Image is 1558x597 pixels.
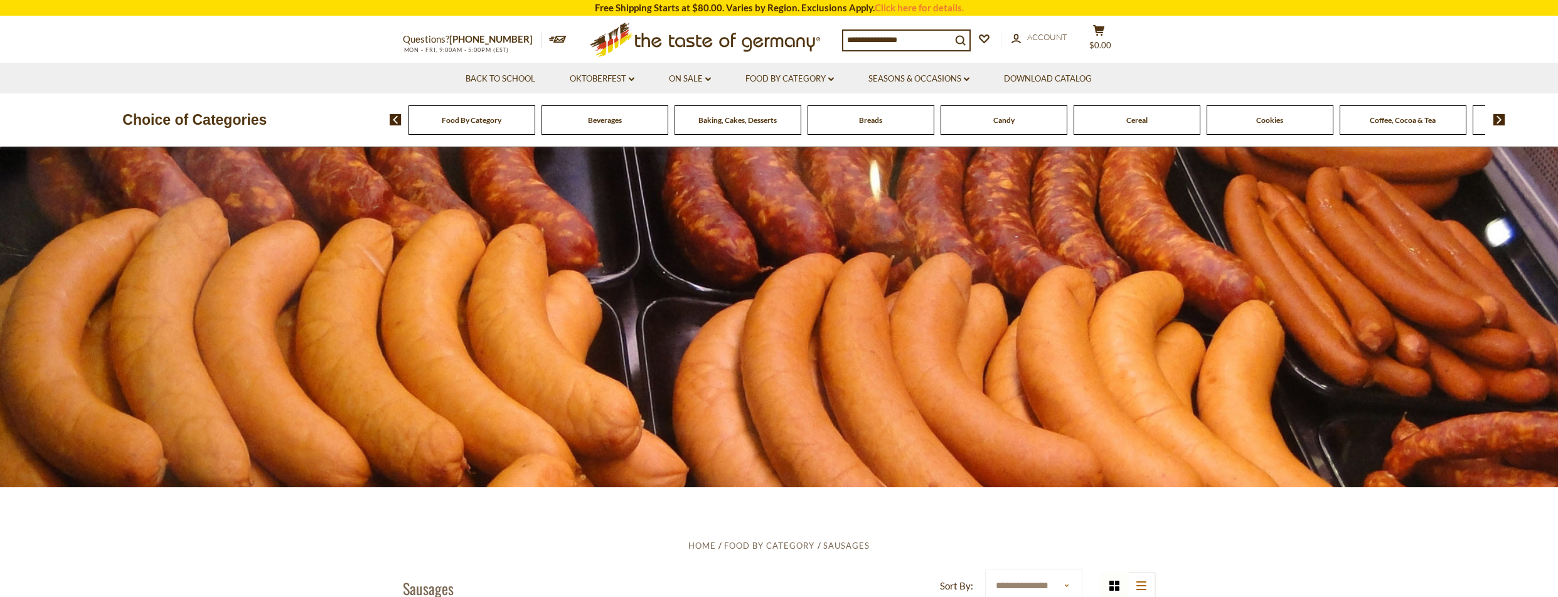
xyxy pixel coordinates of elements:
[1011,31,1067,45] a: Account
[390,114,402,125] img: previous arrow
[1493,114,1505,125] img: next arrow
[868,72,969,86] a: Seasons & Occasions
[1256,115,1283,125] a: Cookies
[859,115,882,125] a: Breads
[724,541,814,551] a: Food By Category
[688,541,716,551] a: Home
[442,115,501,125] a: Food By Category
[1004,72,1092,86] a: Download Catalog
[466,72,535,86] a: Back to School
[1126,115,1148,125] a: Cereal
[588,115,622,125] a: Beverages
[745,72,834,86] a: Food By Category
[403,31,542,48] p: Questions?
[1027,32,1067,42] span: Account
[993,115,1015,125] a: Candy
[1080,24,1118,56] button: $0.00
[1089,40,1111,50] span: $0.00
[1370,115,1436,125] a: Coffee, Cocoa & Tea
[570,72,634,86] a: Oktoberfest
[449,33,533,45] a: [PHONE_NUMBER]
[698,115,777,125] a: Baking, Cakes, Desserts
[940,578,973,594] label: Sort By:
[403,46,510,53] span: MON - FRI, 9:00AM - 5:00PM (EST)
[823,541,870,551] a: Sausages
[669,72,711,86] a: On Sale
[875,2,964,13] a: Click here for details.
